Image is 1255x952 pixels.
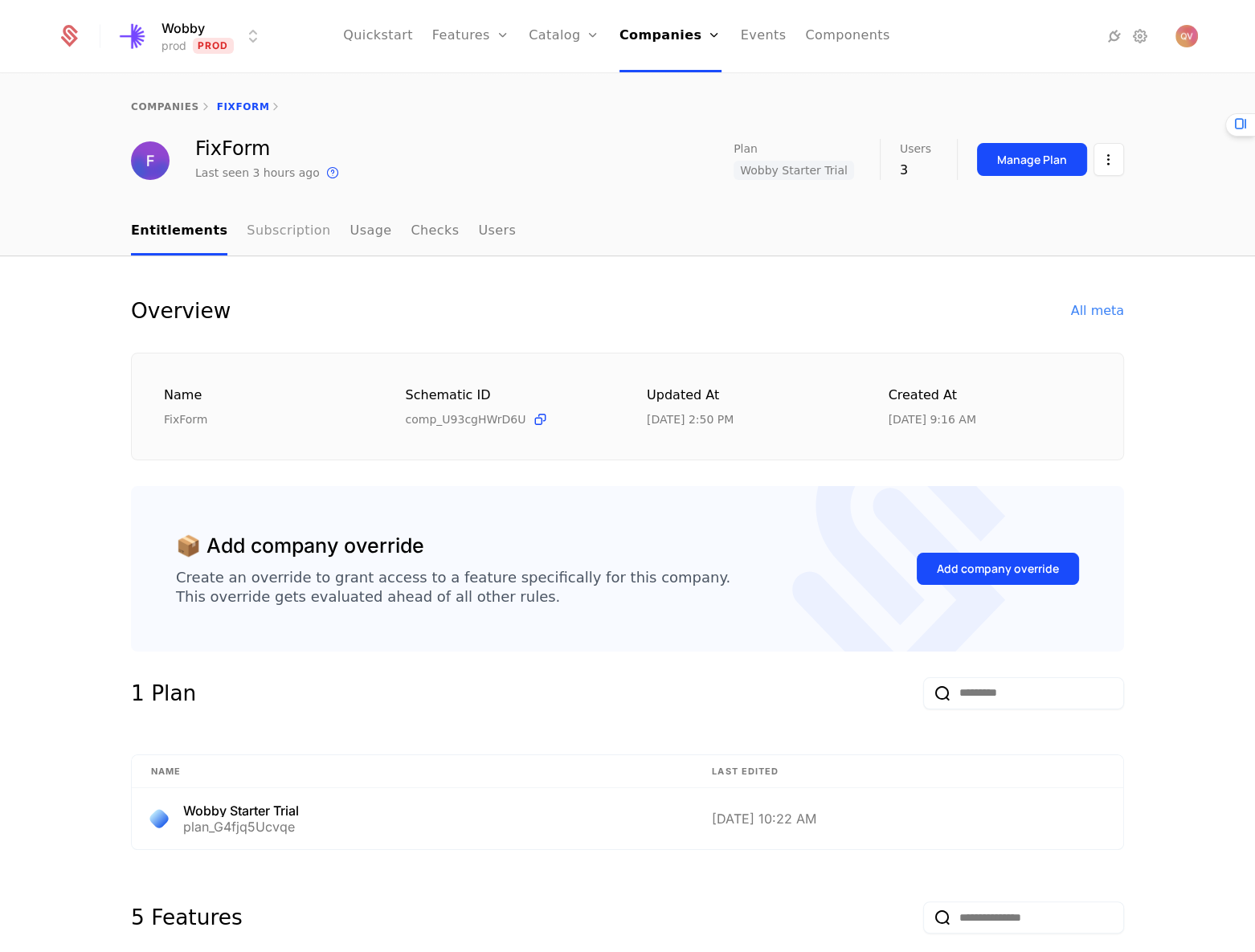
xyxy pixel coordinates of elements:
a: companies [131,101,199,112]
span: comp_U93cgHWrD6U [406,411,526,427]
div: prod [161,38,186,54]
div: Updated at [647,386,850,406]
div: 3 [900,161,931,180]
div: 1 Plan [131,677,196,709]
th: Name [132,755,693,789]
span: Plan [734,143,758,154]
th: Last edited [693,755,1123,789]
div: Created at [889,386,1092,406]
button: Add company override [917,553,1079,585]
a: Entitlements [131,208,227,255]
span: Wobby [161,18,205,38]
div: [DATE] 10:22 AM [712,812,1104,825]
img: FixForm [131,141,170,180]
span: Prod [193,38,234,54]
div: FixForm [164,411,367,427]
img: Quinten Verhelst [1175,25,1198,47]
button: Select environment [120,18,263,54]
div: Wobby Starter Trial [183,804,299,817]
img: Wobby [115,17,153,55]
div: Last seen 3 hours ago [195,165,320,181]
a: Integrations [1105,27,1124,46]
button: Manage Plan [977,143,1087,176]
a: Settings [1130,27,1150,46]
div: Overview [131,295,231,327]
span: Users [900,143,931,154]
div: Manage Plan [997,152,1067,168]
button: Open user button [1175,25,1198,47]
div: 8/19/25, 9:16 AM [889,411,976,427]
a: Usage [350,208,392,255]
div: 5 Features [131,901,243,934]
nav: Main [131,208,1124,255]
a: Users [478,208,516,255]
div: 8/20/25, 2:50 PM [647,411,734,427]
div: Name [164,386,367,406]
div: Create an override to grant access to a feature specifically for this company. This override gets... [176,568,730,607]
div: plan_G4fjq5Ucvqe [183,820,299,833]
span: Wobby Starter Trial [734,161,854,180]
button: Select action [1094,143,1124,176]
div: FixForm [195,139,342,158]
a: Subscription [247,208,330,255]
ul: Choose Sub Page [131,208,516,255]
div: Schematic ID [406,386,609,405]
div: Add company override [937,561,1059,577]
div: All meta [1071,301,1124,321]
div: 📦 Add company override [176,531,424,562]
a: Checks [411,208,459,255]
